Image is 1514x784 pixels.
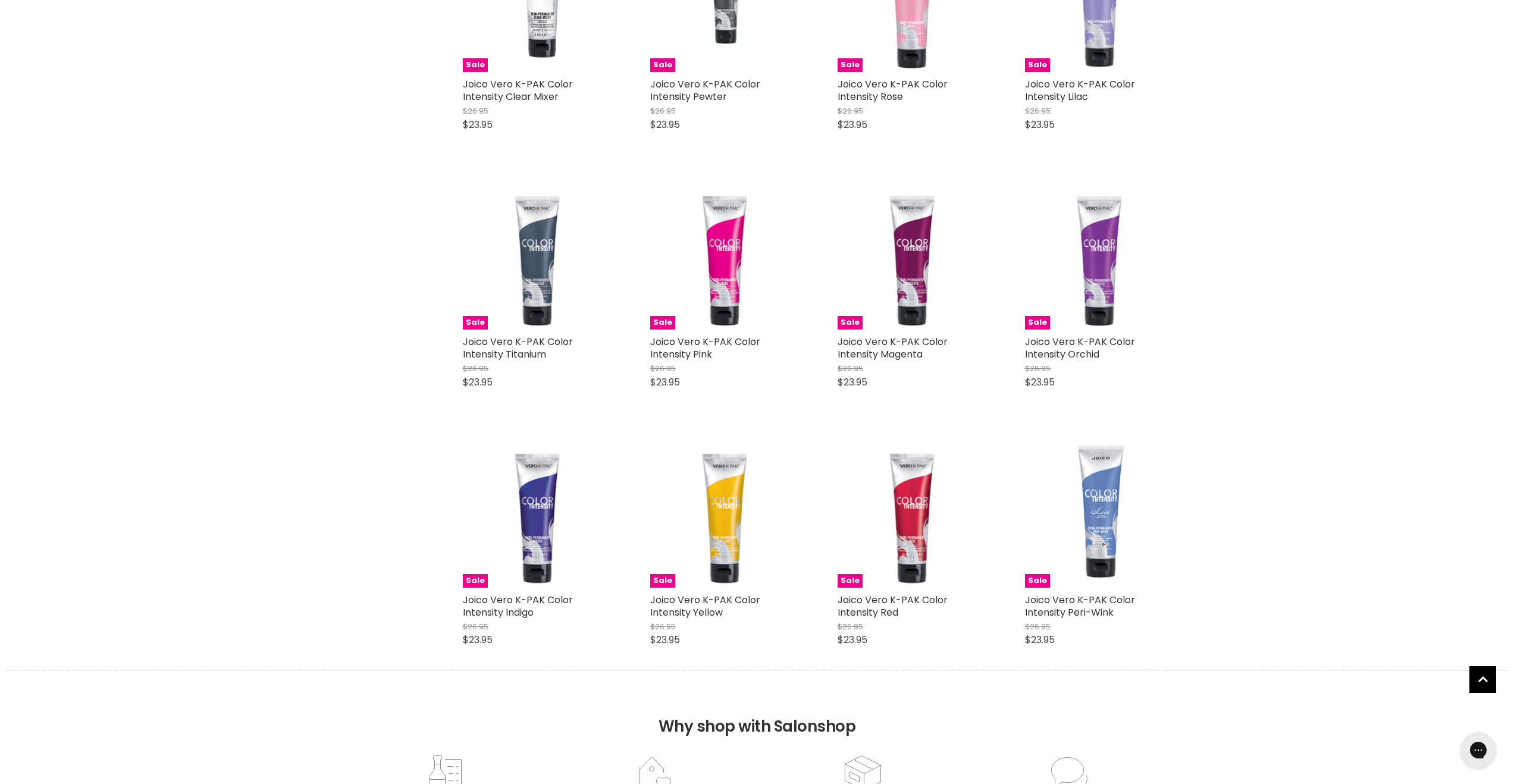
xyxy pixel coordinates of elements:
[650,77,760,104] a: Joico Vero K-PAK Color Intensity Pewter
[463,621,488,632] span: $26.95
[1025,178,1177,330] a: Joico Vero K-PAK Color Intensity OrchidSale
[838,77,948,104] a: Joico Vero K-PAK Color Intensity Rose
[1025,436,1177,588] img: Joico Vero K-PAK Color Intensity Peri-Wink
[863,436,964,588] img: Joico Vero K-PAK Color Intensity Red
[838,178,989,330] a: Joico Vero K-PAK Color Intensity MagentaSale
[650,335,760,361] a: Joico Vero K-PAK Color Intensity Pink
[463,118,493,131] span: $23.95
[1455,728,1502,772] iframe: Gorgias live chat messenger
[838,316,863,330] span: Sale
[463,574,488,588] span: Sale
[838,621,863,632] span: $26.95
[838,118,867,131] span: $23.95
[650,375,680,389] span: $23.95
[650,118,680,131] span: $23.95
[1025,633,1055,647] span: $23.95
[463,77,573,104] a: Joico Vero K-PAK Color Intensity Clear Mixer
[463,335,573,361] a: Joico Vero K-PAK Color Intensity Titanium
[463,178,615,330] a: Joico Vero K-PAK Color Intensity TitaniumSale
[1025,593,1135,619] a: Joico Vero K-PAK Color Intensity Peri-Wink
[463,58,488,72] span: Sale
[1025,58,1050,72] span: Sale
[1025,363,1051,374] span: $26.95
[675,178,776,330] img: Joico Vero K-PAK Color Intensity Pink
[838,375,867,389] span: $23.95
[1025,621,1051,632] span: $26.95
[1025,316,1050,330] span: Sale
[463,593,573,619] a: Joico Vero K-PAK Color Intensity Indigo
[1025,105,1051,117] span: $26.95
[488,178,589,330] img: Joico Vero K-PAK Color Intensity Titanium
[838,593,948,619] a: Joico Vero K-PAK Color Intensity Red
[463,363,488,374] span: $26.95
[463,633,493,647] span: $23.95
[6,670,1508,754] h2: Why shop with Salonshop
[463,316,488,330] span: Sale
[863,178,964,330] img: Joico Vero K-PAK Color Intensity Magenta
[650,436,802,588] a: Joico Vero K-PAK Color Intensity YellowSale
[1025,436,1177,588] a: Joico Vero K-PAK Color Intensity Peri-WinkSale
[463,375,493,389] span: $23.95
[650,316,675,330] span: Sale
[650,363,676,374] span: $26.95
[650,621,676,632] span: $26.95
[1050,178,1151,330] img: Joico Vero K-PAK Color Intensity Orchid
[650,633,680,647] span: $23.95
[1025,574,1050,588] span: Sale
[838,574,863,588] span: Sale
[488,436,589,588] img: Joico Vero K-PAK Color Intensity Indigo
[650,58,675,72] span: Sale
[838,436,989,588] a: Joico Vero K-PAK Color Intensity RedSale
[1469,666,1496,693] a: Back to top
[463,436,615,588] a: Joico Vero K-PAK Color Intensity IndigoSale
[1469,666,1496,697] span: Back to top
[838,633,867,647] span: $23.95
[1025,335,1135,361] a: Joico Vero K-PAK Color Intensity Orchid
[650,178,802,330] a: Joico Vero K-PAK Color Intensity PinkSale
[650,105,676,117] span: $26.95
[838,335,948,361] a: Joico Vero K-PAK Color Intensity Magenta
[838,105,863,117] span: $26.95
[463,105,488,117] span: $26.95
[1025,77,1135,104] a: Joico Vero K-PAK Color Intensity Lilac
[838,363,863,374] span: $26.95
[650,593,760,619] a: Joico Vero K-PAK Color Intensity Yellow
[1025,118,1055,131] span: $23.95
[838,58,863,72] span: Sale
[650,574,675,588] span: Sale
[1025,375,1055,389] span: $23.95
[675,436,776,588] img: Joico Vero K-PAK Color Intensity Yellow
